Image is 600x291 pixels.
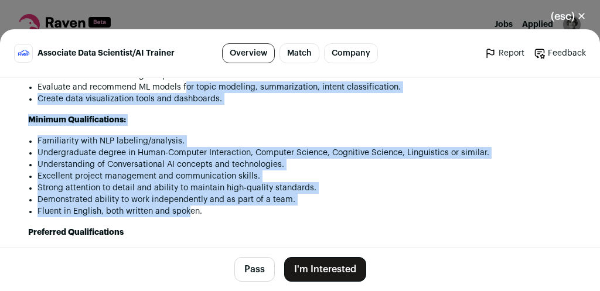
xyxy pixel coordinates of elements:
[279,43,319,63] a: Match
[485,47,524,59] a: Report
[534,47,586,59] a: Feedback
[37,93,572,105] li: Create data visualization tools and dashboards.
[37,159,572,170] li: Understanding of Conversational AI concepts and technologies.
[37,206,572,217] li: Fluent in English, both written and spoken.
[37,182,572,194] li: Strong attention to detail and ability to maintain high-quality standards.
[537,4,600,29] button: Close modal
[37,81,572,93] li: Evaluate and recommend ML models for topic modeling, summarization, intent classification.
[37,47,175,59] span: Associate Data Scientist/AI Trainer
[28,116,126,124] strong: Minimum Qualifications:
[284,257,366,282] button: I'm Interested
[15,46,32,60] img: 34bc6530f1fa8ec4b706cf0d238e1a878ffc41edc24410325eaebfbd31457ce1.png
[37,135,572,147] li: Familiarity with NLP labeling/analysis.
[222,43,275,63] a: Overview
[324,43,378,63] a: Company
[37,170,572,182] li: Excellent project management and communication skills.
[37,194,572,206] li: Demonstrated ability to work independently and as part of a team.
[234,257,275,282] button: Pass
[28,228,124,237] strong: Preferred Qualifications
[37,147,572,159] li: Undergraduate degree in Human-Computer Interaction, Computer Science, Cognitive Science, Linguist...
